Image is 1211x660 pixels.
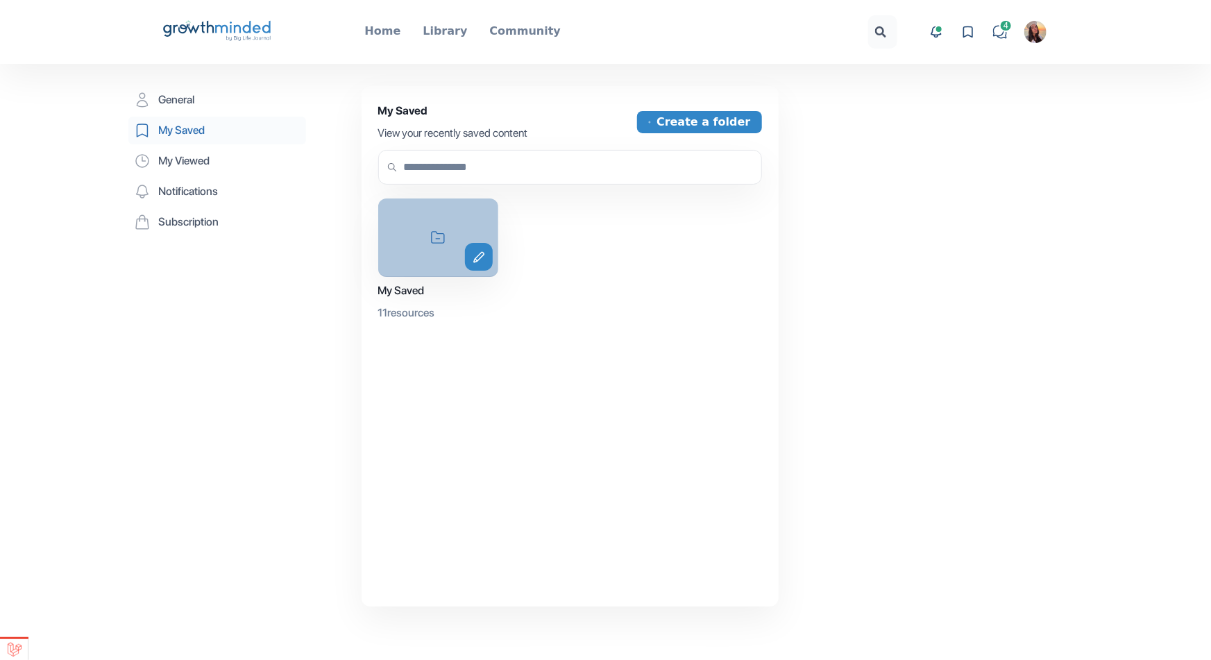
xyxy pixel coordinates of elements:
a: Community [490,23,561,41]
a: Subscription [128,208,306,236]
button: Create a folder [637,111,762,133]
a: 4 [990,22,1010,42]
p: Community [490,23,561,40]
a: Library [423,23,467,41]
span: 4 [999,19,1013,32]
a: General [128,86,306,114]
div: My Saved [378,282,499,299]
div: My Saved [378,103,528,119]
p: View your recently saved content [378,125,528,142]
p: Home [365,23,401,40]
div: 11 resources [378,305,499,321]
a: Home [365,23,401,41]
a: My Viewed [128,147,306,175]
p: Library [423,23,467,40]
img: Anhelina Kravets [1024,21,1047,43]
a: My Saved [128,117,306,144]
a: Notifications [128,178,306,205]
